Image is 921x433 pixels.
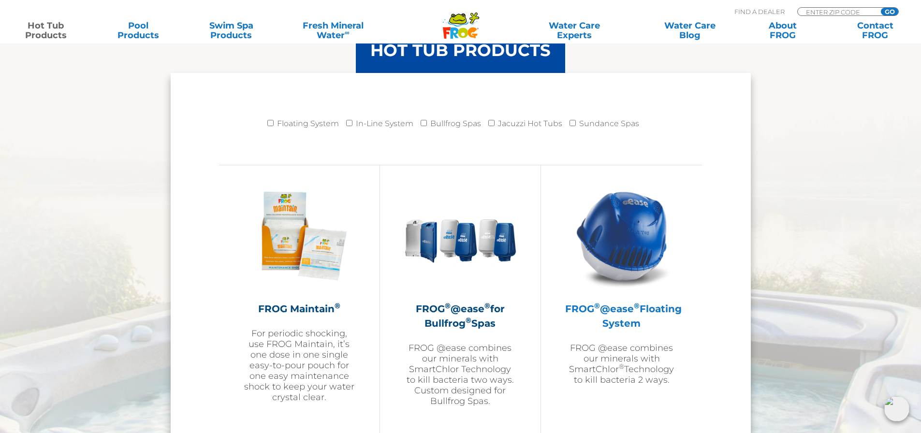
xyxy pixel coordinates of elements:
[430,114,481,133] label: Bullfrog Spas
[243,302,355,316] h2: FROG Maintain
[404,302,516,331] h2: FROG @ease for Bullfrog Spas
[805,8,870,16] input: Zip Code Form
[516,21,633,40] a: Water CareExperts
[565,343,678,385] p: FROG @ease combines our minerals with SmartChlor Technology to kill bacteria 2 ways.
[746,21,819,40] a: AboutFROG
[654,21,726,40] a: Water CareBlog
[579,114,639,133] label: Sundance Spas
[195,21,267,40] a: Swim SpaProducts
[498,114,562,133] label: Jacuzzi Hot Tubs
[619,362,624,370] sup: ®
[484,301,490,310] sup: ®
[404,180,516,292] img: bullfrog-product-hero-300x300.png
[356,114,413,133] label: In-Line System
[10,21,82,40] a: Hot TubProducts
[404,343,516,406] p: FROG @ease combines our minerals with SmartChlor Technology to kill bacteria two ways. Custom des...
[734,7,785,16] p: Find A Dealer
[839,21,911,40] a: ContactFROG
[445,301,451,310] sup: ®
[243,180,355,431] a: FROG Maintain®For periodic shocking, use FROG Maintain, it’s one dose in one single easy-to-pour ...
[102,21,175,40] a: PoolProducts
[884,396,909,421] img: openIcon
[345,29,350,36] sup: ∞
[466,316,471,325] sup: ®
[566,180,678,292] img: hot-tub-product-atease-system-300x300.png
[565,180,678,431] a: FROG®@ease®Floating SystemFROG @ease combines our minerals with SmartChlor®Technology to kill bac...
[404,180,516,431] a: FROG®@ease®for Bullfrog®SpasFROG @ease combines our minerals with SmartChlor Technology to kill b...
[634,301,640,310] sup: ®
[335,301,340,310] sup: ®
[288,21,378,40] a: Fresh MineralWater∞
[243,180,355,292] img: Frog_Maintain_Hero-2-v2-300x300.png
[243,328,355,403] p: For periodic shocking, use FROG Maintain, it’s one dose in one single easy-to-pour pouch for one ...
[594,301,600,310] sup: ®
[277,114,339,133] label: Floating System
[565,302,678,331] h2: FROG @ease Floating System
[370,42,551,58] h3: HOT TUB PRODUCTS
[881,8,898,15] input: GO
